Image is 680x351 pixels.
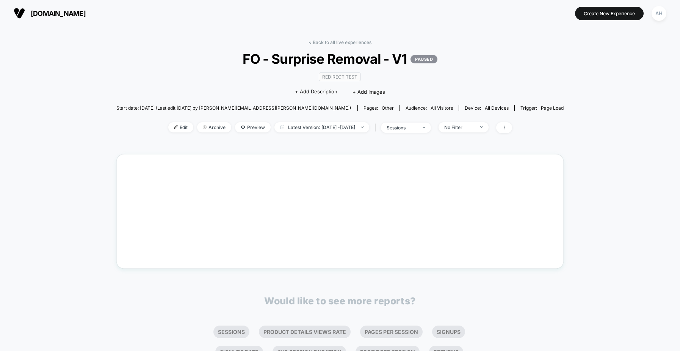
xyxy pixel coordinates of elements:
span: FO - Surprise Removal - V1 [139,51,541,67]
img: end [203,125,207,129]
span: + Add Description [295,88,337,96]
div: AH [652,6,666,21]
span: Redirect Test [319,72,361,81]
li: Pages Per Session [360,326,423,338]
li: Product Details Views Rate [259,326,351,338]
span: other [382,105,394,111]
div: Trigger: [520,105,564,111]
span: Start date: [DATE] (Last edit [DATE] by [PERSON_NAME][EMAIL_ADDRESS][PERSON_NAME][DOMAIN_NAME]) [116,105,351,111]
span: [DOMAIN_NAME] [31,9,86,17]
div: No Filter [444,124,475,130]
img: end [361,126,364,128]
li: Sessions [213,326,249,338]
span: All Visitors [431,105,453,111]
span: Latest Version: [DATE] - [DATE] [274,122,369,132]
span: Edit [168,122,193,132]
span: Device: [459,105,514,111]
span: Preview [235,122,271,132]
div: Pages: [364,105,394,111]
li: Signups [432,326,465,338]
div: Audience: [406,105,453,111]
img: calendar [280,125,284,129]
span: | [373,122,381,133]
img: Visually logo [14,8,25,19]
button: [DOMAIN_NAME] [11,7,88,19]
div: sessions [387,125,417,131]
img: edit [174,125,178,129]
span: Page Load [541,105,564,111]
img: end [423,127,425,128]
button: AH [649,6,669,21]
p: Would like to see more reports? [264,295,416,307]
a: < Back to all live experiences [309,39,371,45]
img: end [480,126,483,128]
span: + Add Images [353,89,385,95]
span: Archive [197,122,231,132]
p: PAUSED [411,55,437,63]
button: Create New Experience [575,7,644,20]
span: all devices [485,105,509,111]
